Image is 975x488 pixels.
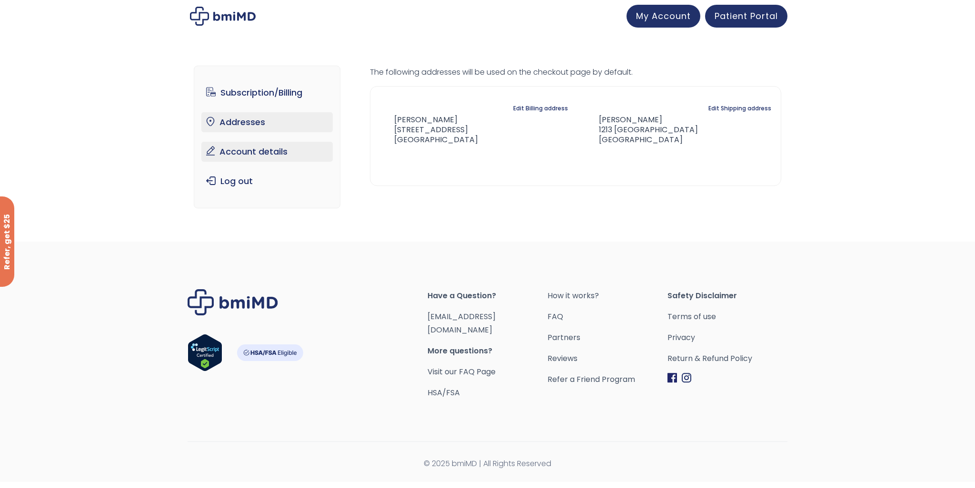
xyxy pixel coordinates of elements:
address: [PERSON_NAME] [STREET_ADDRESS] [GEOGRAPHIC_DATA] [380,115,478,145]
a: Verify LegitScript Approval for www.bmimd.com [188,334,222,376]
img: Brand Logo [188,289,278,315]
img: My account [190,7,256,26]
a: Edit Shipping address [708,102,771,115]
span: More questions? [428,344,547,358]
a: Return & Refund Policy [667,352,787,365]
a: Refer a Friend Program [547,373,667,386]
a: Patient Portal [705,5,787,28]
img: Instagram [682,373,691,383]
p: The following addresses will be used on the checkout page by default. [370,66,781,79]
img: Facebook [667,373,677,383]
a: Account details [201,142,333,162]
span: Safety Disclaimer [667,289,787,303]
a: My Account [627,5,700,28]
a: FAQ [547,310,667,323]
a: How it works? [547,289,667,303]
span: © 2025 bmiMD | All Rights Reserved [188,457,787,470]
img: HSA-FSA [237,344,303,361]
a: Subscription/Billing [201,83,333,103]
a: Edit Billing address [513,102,568,115]
a: Addresses [201,112,333,132]
a: Privacy [667,331,787,344]
a: [EMAIL_ADDRESS][DOMAIN_NAME] [428,311,496,335]
a: Visit our FAQ Page [428,366,496,377]
img: Verify Approval for www.bmimd.com [188,334,222,371]
span: My Account [636,10,691,22]
a: Terms of use [667,310,787,323]
a: Log out [201,171,333,191]
nav: Account pages [194,66,341,208]
a: Reviews [547,352,667,365]
span: Have a Question? [428,289,547,303]
a: Partners [547,331,667,344]
span: Patient Portal [715,10,778,22]
address: [PERSON_NAME] 1213 [GEOGRAPHIC_DATA] [GEOGRAPHIC_DATA] [584,115,698,145]
a: HSA/FSA [428,387,460,398]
